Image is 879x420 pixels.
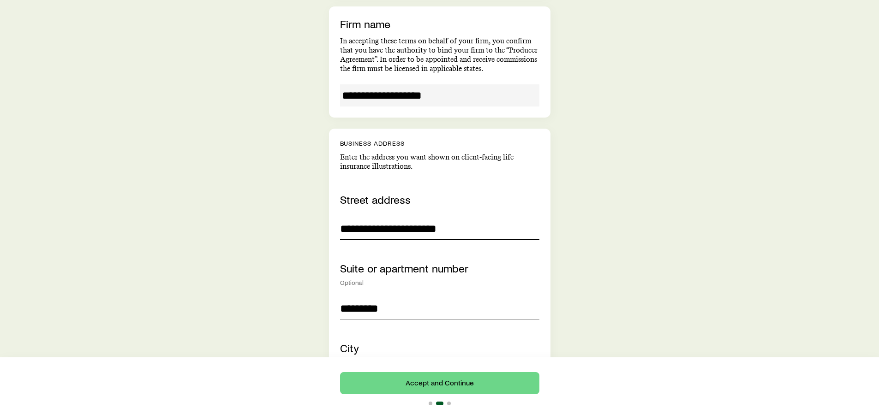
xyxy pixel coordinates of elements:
[340,372,539,394] button: Accept and Continue
[340,279,539,286] div: Optional
[340,341,359,355] label: City
[340,36,539,73] p: In accepting these terms on behalf of your firm, you confirm that you have the authority to bind ...
[340,17,390,30] label: Firm name
[340,193,411,206] label: Street address
[340,261,468,275] label: Suite or apartment number
[340,84,539,106] input: Firm name
[340,153,539,171] p: Enter the address you want shown on client-facing life insurance illustrations.
[340,140,539,147] p: Business address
